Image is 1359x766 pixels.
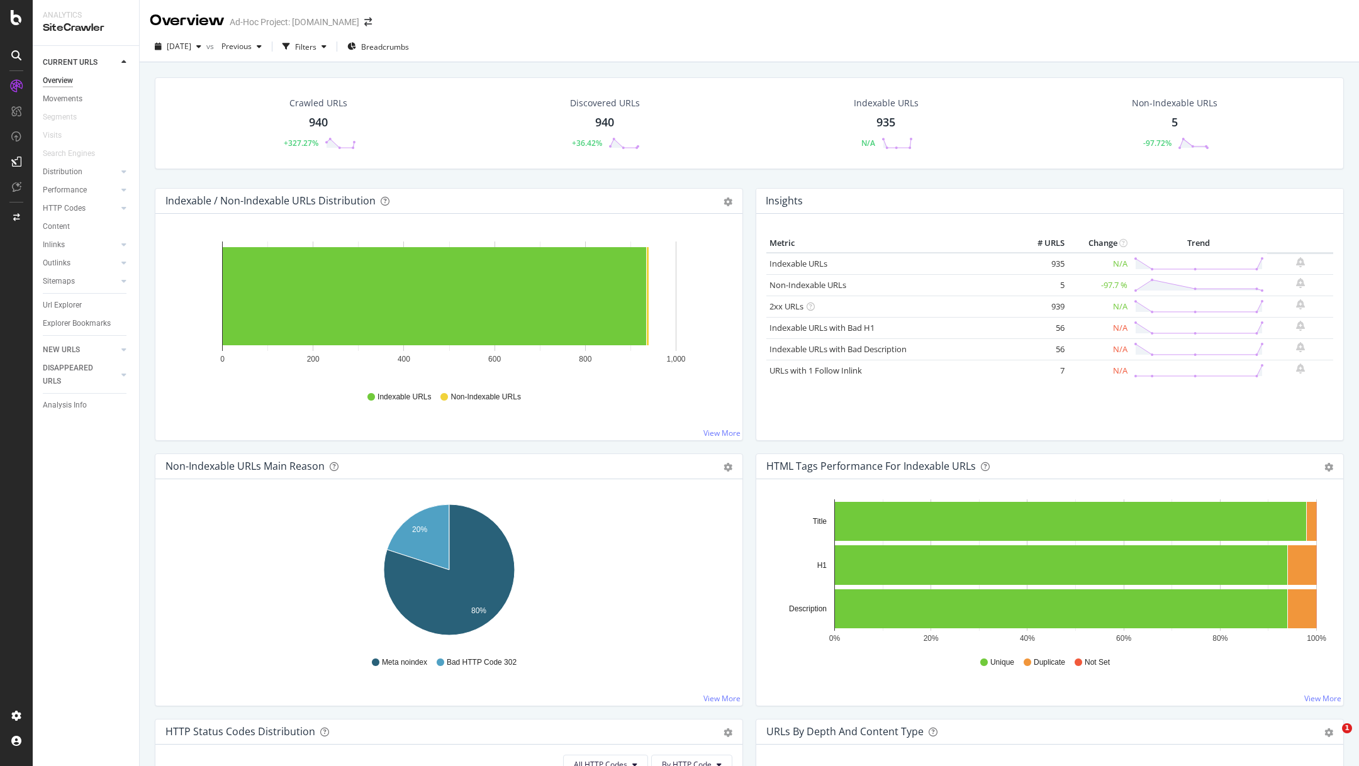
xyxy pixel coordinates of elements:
[876,114,895,131] div: 935
[1068,234,1131,253] th: Change
[43,317,111,330] div: Explorer Bookmarks
[766,460,976,472] div: HTML Tags Performance for Indexable URLs
[377,392,431,402] span: Indexable URLs
[1017,296,1068,317] td: 939
[1068,296,1131,317] td: N/A
[789,604,827,613] text: Description
[990,657,1014,668] span: Unique
[724,463,732,472] div: gear
[572,138,602,148] div: +36.42%
[43,147,95,160] div: Search Engines
[165,499,733,645] svg: A chart.
[447,657,517,668] span: Bad HTTP Code 302
[1068,317,1131,338] td: N/A
[364,18,372,26] div: arrow-right-arrow-left
[1296,342,1305,352] div: bell-plus
[295,42,316,52] div: Filters
[43,238,65,252] div: Inlinks
[43,111,77,124] div: Segments
[595,114,614,131] div: 940
[766,499,1334,645] svg: A chart.
[1304,693,1341,704] a: View More
[43,220,70,233] div: Content
[570,97,640,109] div: Discovered URLs
[307,355,320,364] text: 200
[43,343,80,357] div: NEW URLS
[43,129,62,142] div: Visits
[43,275,118,288] a: Sitemaps
[769,343,907,355] a: Indexable URLs with Bad Description
[361,42,409,52] span: Breadcrumbs
[43,257,70,270] div: Outlinks
[165,460,325,472] div: Non-Indexable URLs Main Reason
[230,16,359,28] div: Ad-Hoc Project: [DOMAIN_NAME]
[1017,234,1068,253] th: # URLS
[1296,321,1305,331] div: bell-plus
[398,355,410,364] text: 400
[769,322,875,333] a: Indexable URLs with Bad H1
[1017,274,1068,296] td: 5
[1296,364,1305,374] div: bell-plus
[766,192,803,209] h4: Insights
[769,279,846,291] a: Non-Indexable URLs
[167,41,191,52] span: 2025 Sep. 17th
[43,10,129,21] div: Analytics
[382,657,427,668] span: Meta noindex
[43,21,129,35] div: SiteCrawler
[43,129,74,142] a: Visits
[43,56,118,69] a: CURRENT URLS
[43,362,118,388] a: DISAPPEARED URLS
[43,165,82,179] div: Distribution
[43,92,130,106] a: Movements
[1316,723,1346,753] iframe: Intercom live chat
[471,606,486,615] text: 80%
[342,36,414,57] button: Breadcrumbs
[1116,634,1131,643] text: 60%
[43,184,118,197] a: Performance
[579,355,591,364] text: 800
[43,92,82,106] div: Movements
[1296,278,1305,288] div: bell-plus
[813,517,827,526] text: Title
[1085,657,1110,668] span: Not Set
[43,147,108,160] a: Search Engines
[43,202,86,215] div: HTTP Codes
[1324,463,1333,472] div: gear
[769,258,827,269] a: Indexable URLs
[703,693,741,704] a: View More
[309,114,328,131] div: 940
[1017,317,1068,338] td: 56
[1020,634,1035,643] text: 40%
[43,74,130,87] a: Overview
[766,234,1017,253] th: Metric
[769,301,803,312] a: 2xx URLs
[817,561,827,570] text: H1
[1296,299,1305,309] div: bell-plus
[289,97,347,109] div: Crawled URLs
[924,634,939,643] text: 20%
[165,234,733,380] svg: A chart.
[1034,657,1065,668] span: Duplicate
[769,365,862,376] a: URLs with 1 Follow Inlink
[43,165,118,179] a: Distribution
[43,275,75,288] div: Sitemaps
[43,220,130,233] a: Content
[43,111,89,124] a: Segments
[1307,634,1326,643] text: 100%
[854,97,919,109] div: Indexable URLs
[284,138,318,148] div: +327.27%
[43,56,98,69] div: CURRENT URLS
[206,41,216,52] span: vs
[43,299,82,312] div: Url Explorer
[277,36,332,57] button: Filters
[1143,138,1172,148] div: -97.72%
[43,299,130,312] a: Url Explorer
[165,725,315,738] div: HTTP Status Codes Distribution
[150,10,225,31] div: Overview
[1068,360,1131,381] td: N/A
[829,634,841,643] text: 0%
[412,525,427,534] text: 20%
[1017,338,1068,360] td: 56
